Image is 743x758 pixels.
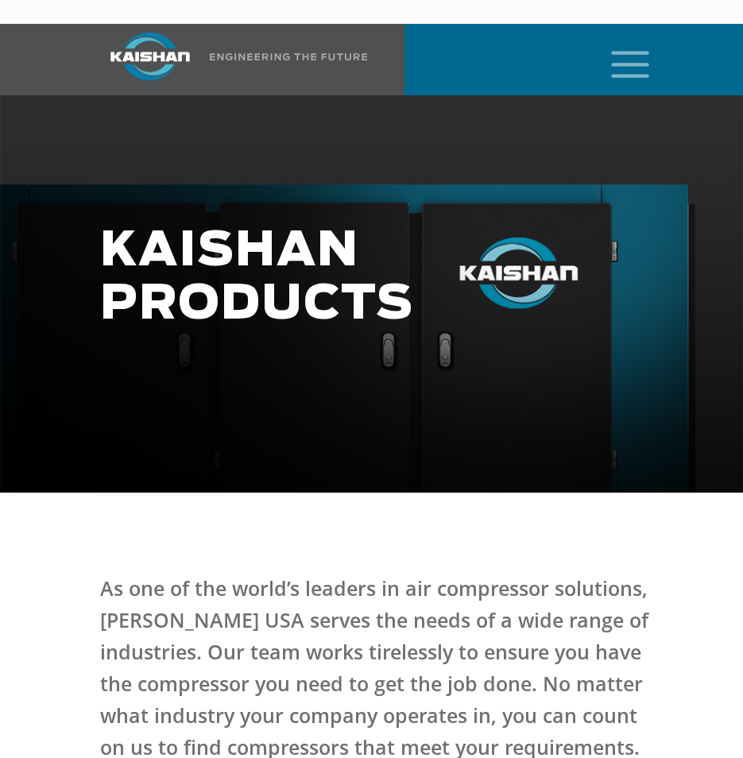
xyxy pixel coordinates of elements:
h1: KAISHAN PRODUCTS [100,225,315,331]
img: kaishan logo [91,33,210,80]
img: Engineering the future [210,53,367,60]
a: Kaishan USA [91,24,368,95]
a: mobile menu [605,46,632,73]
